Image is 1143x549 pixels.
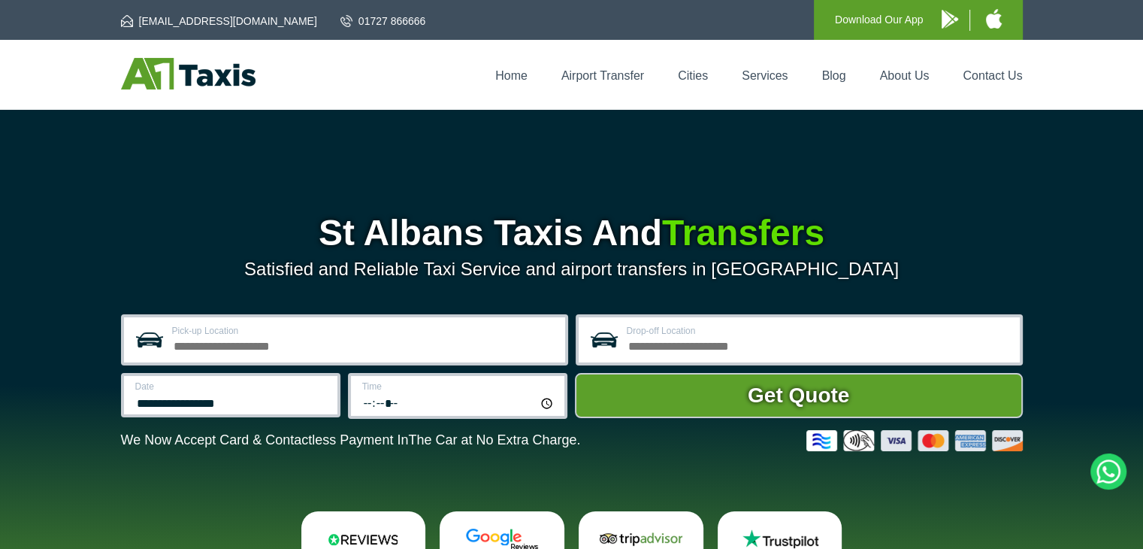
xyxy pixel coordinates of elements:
[408,432,580,447] span: The Car at No Extra Charge.
[340,14,426,29] a: 01727 866666
[986,9,1002,29] img: A1 Taxis iPhone App
[742,69,788,82] a: Services
[121,432,581,448] p: We Now Accept Card & Contactless Payment In
[561,69,644,82] a: Airport Transfer
[575,373,1023,418] button: Get Quote
[172,326,556,335] label: Pick-up Location
[627,326,1011,335] label: Drop-off Location
[362,382,555,391] label: Time
[121,215,1023,251] h1: St Albans Taxis And
[835,11,924,29] p: Download Our App
[495,69,528,82] a: Home
[662,213,824,253] span: Transfers
[821,69,845,82] a: Blog
[135,382,328,391] label: Date
[963,69,1022,82] a: Contact Us
[121,259,1023,280] p: Satisfied and Reliable Taxi Service and airport transfers in [GEOGRAPHIC_DATA]
[806,430,1023,451] img: Credit And Debit Cards
[121,58,256,89] img: A1 Taxis St Albans LTD
[678,69,708,82] a: Cities
[880,69,930,82] a: About Us
[942,10,958,29] img: A1 Taxis Android App
[121,14,317,29] a: [EMAIL_ADDRESS][DOMAIN_NAME]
